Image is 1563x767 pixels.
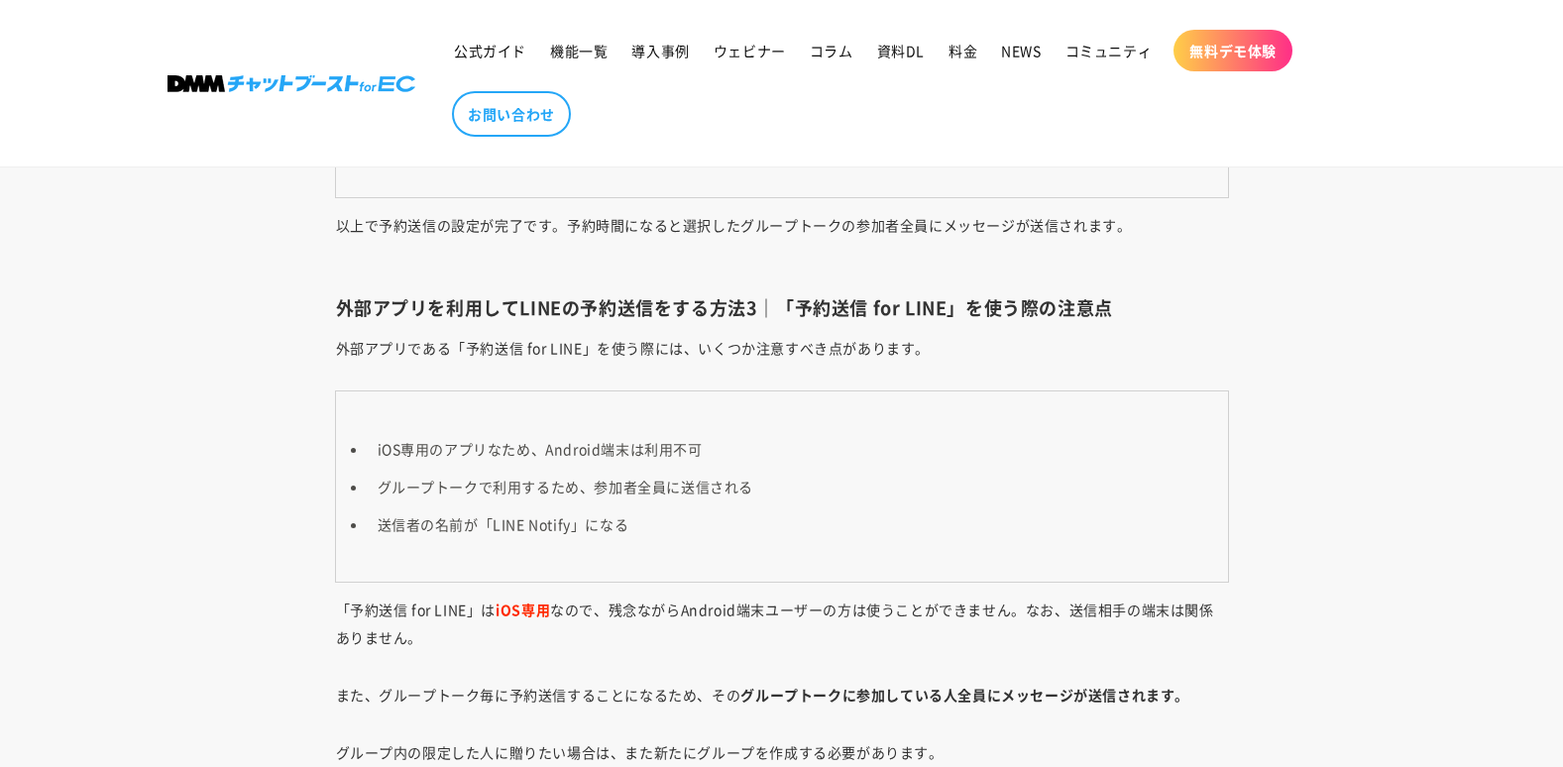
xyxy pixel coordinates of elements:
[442,30,538,71] a: 公式ガイド
[714,42,786,59] span: ウェビナー
[538,30,619,71] a: 機能一覧
[336,211,1228,267] p: 以上で予約送信の設定が完了です。予約時間になると選択したグループトークの参加者全員にメッセージが送信されます。
[468,105,555,123] span: お問い合わせ
[989,30,1053,71] a: NEWS
[1189,42,1277,59] span: 無料デモ体験
[1065,42,1153,59] span: コミュニティ
[454,42,526,59] span: 公式ガイド
[877,42,925,59] span: 資料DL
[619,30,701,71] a: 導入事例
[1001,42,1041,59] span: NEWS
[1054,30,1165,71] a: コミュニティ
[810,42,853,59] span: コラム
[368,435,1216,463] li: iOS専用のアプリなため、Android端末は利用不可
[336,334,1228,362] p: 外部アプリである「予約送信 for LINE」を使う際には、いくつか注意すべき点があります。
[949,42,977,59] span: 料金
[740,685,1189,705] b: グループトークに参加している人全員にメッセージが送信されます。
[631,42,689,59] span: 導入事例
[368,510,1216,538] li: 送信者の名前が「LINE Notify」になる
[798,30,865,71] a: コラム
[865,30,937,71] a: 資料DL
[550,42,608,59] span: 機能一覧
[336,681,1228,709] p: また、グループトーク毎に予約送信することになるため、その
[702,30,798,71] a: ウェビナー
[336,296,1228,319] h3: 外部アプリを利用してLINEの予約送信をする方法3｜「予約送信 for LINE」を使う際の注意点
[937,30,989,71] a: 料金
[167,75,415,92] img: 株式会社DMM Boost
[496,600,550,619] b: iOS専用
[368,473,1216,500] li: グループトークで利用するため、参加者全員に送信される
[452,91,571,137] a: お問い合わせ
[1173,30,1292,71] a: 無料デモ体験
[336,596,1228,651] p: 「予約送信 for LINE」は なので、残念ながらAndroid端末ユーザーの方は使うことができません。なお、送信相手の端末は関係ありません。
